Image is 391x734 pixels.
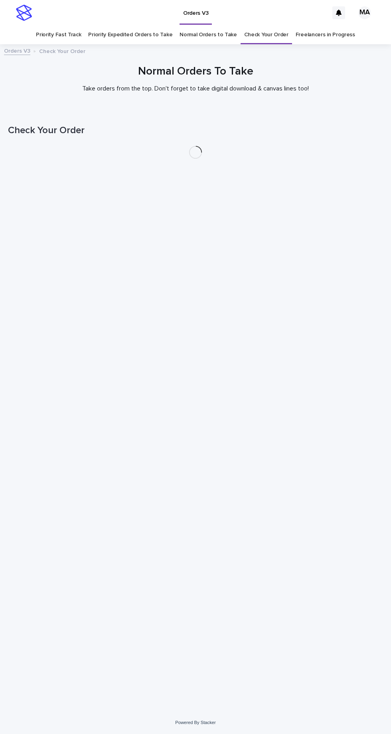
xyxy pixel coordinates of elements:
[4,46,30,55] a: Orders V3
[88,26,172,44] a: Priority Expedited Orders to Take
[175,720,215,725] a: Powered By Stacker
[39,46,85,55] p: Check Your Order
[8,125,383,136] h1: Check Your Order
[16,5,32,21] img: stacker-logo-s-only.png
[296,26,355,44] a: Freelancers in Progress
[244,26,288,44] a: Check Your Order
[36,85,355,92] p: Take orders from the top. Don't forget to take digital download & canvas lines too!
[358,6,371,19] div: MA
[180,26,237,44] a: Normal Orders to Take
[8,65,383,79] h1: Normal Orders To Take
[36,26,81,44] a: Priority Fast Track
